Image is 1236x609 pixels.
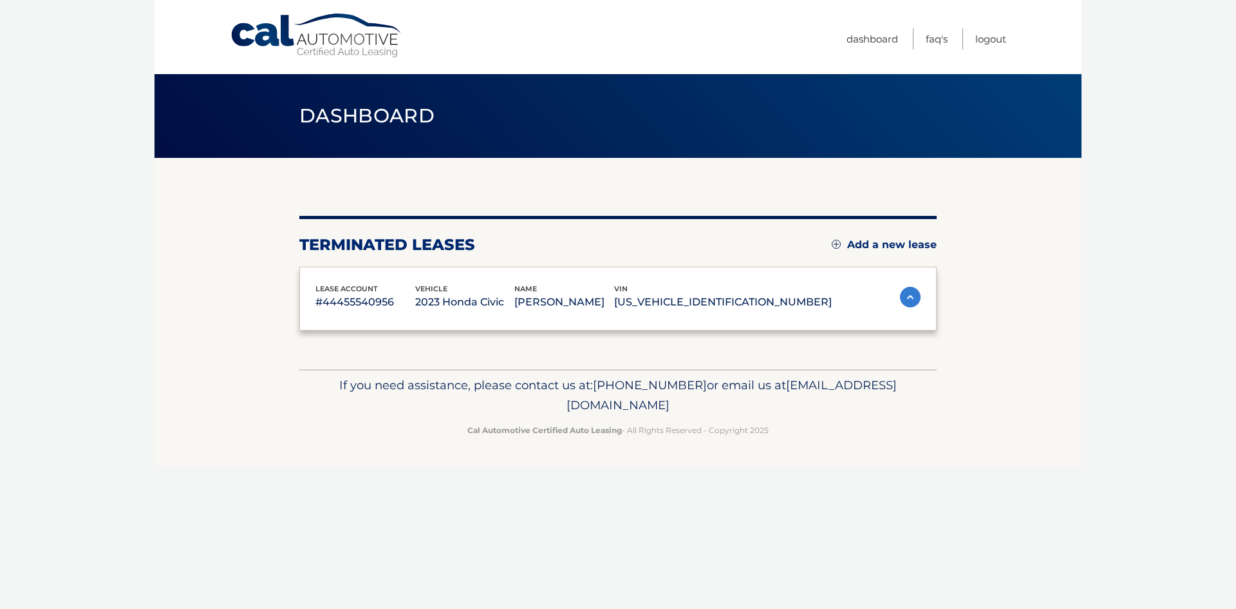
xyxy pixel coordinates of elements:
[415,293,515,311] p: 2023 Honda Civic
[514,284,537,293] span: name
[832,238,937,251] a: Add a new lease
[308,375,928,416] p: If you need assistance, please contact us at: or email us at
[847,28,898,50] a: Dashboard
[315,293,415,311] p: #44455540956
[299,104,435,128] span: Dashboard
[593,378,707,392] span: [PHONE_NUMBER]
[975,28,1006,50] a: Logout
[315,284,378,293] span: lease account
[514,293,614,311] p: [PERSON_NAME]
[299,235,475,255] h2: terminated leases
[900,287,921,307] img: accordion-active.svg
[614,284,628,293] span: vin
[308,423,928,437] p: - All Rights Reserved - Copyright 2025
[415,284,447,293] span: vehicle
[230,13,404,59] a: Cal Automotive
[614,293,832,311] p: [US_VEHICLE_IDENTIFICATION_NUMBER]
[926,28,948,50] a: FAQ's
[467,425,622,435] strong: Cal Automotive Certified Auto Leasing
[832,240,841,249] img: add.svg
